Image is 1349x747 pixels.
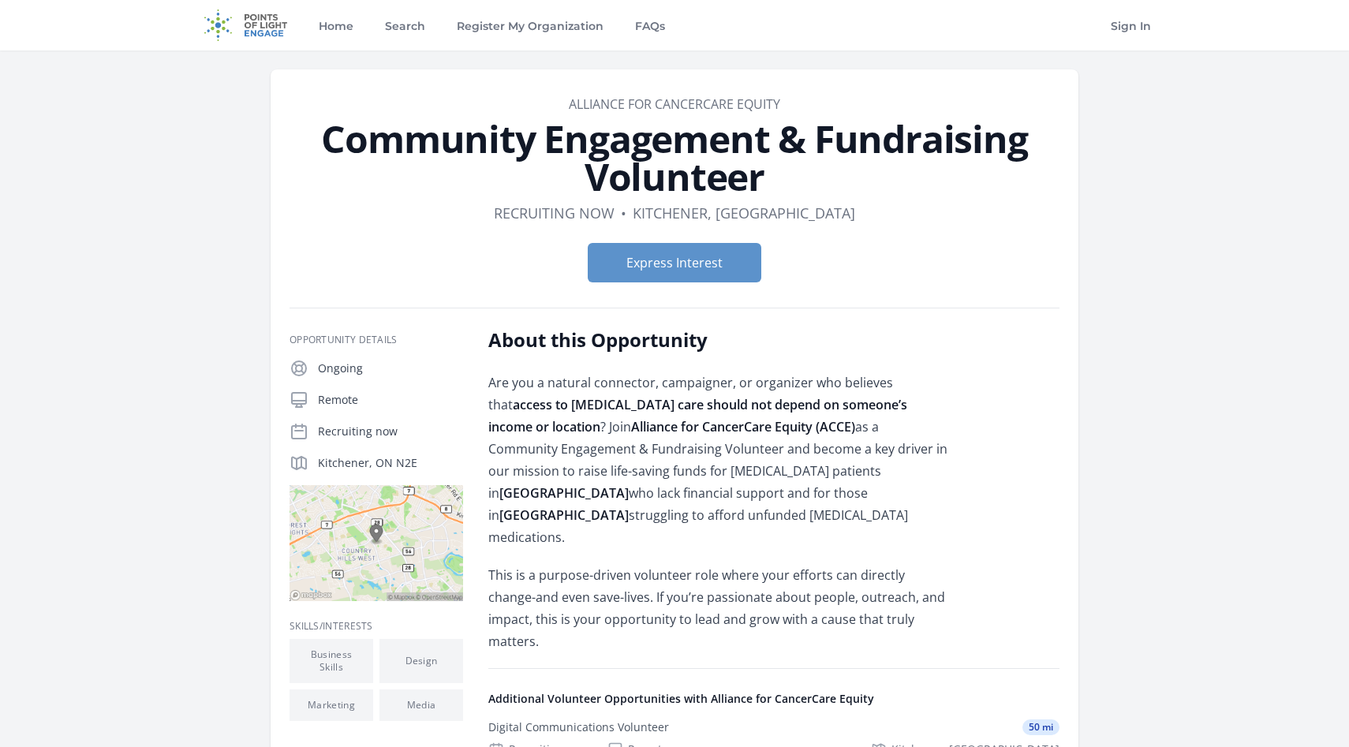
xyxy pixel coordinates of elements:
[499,506,629,524] strong: [GEOGRAPHIC_DATA]
[588,243,761,282] button: Express Interest
[1022,719,1059,735] span: 50 mi
[499,484,629,502] strong: [GEOGRAPHIC_DATA]
[318,392,463,408] p: Remote
[488,396,907,435] strong: access to [MEDICAL_DATA] care should not depend on someone’s income or location
[488,719,669,735] div: Digital Communications Volunteer
[488,564,950,652] p: This is a purpose-driven volunteer role where your efforts can directly change-and even save-live...
[290,120,1059,196] h1: Community Engagement & Fundraising Volunteer
[290,485,463,601] img: Map
[379,689,463,721] li: Media
[494,202,615,224] dd: Recruiting now
[631,418,855,435] strong: Alliance for CancerCare Equity (ACCE)
[290,334,463,346] h3: Opportunity Details
[621,202,626,224] div: •
[488,327,950,353] h2: About this Opportunity
[318,424,463,439] p: Recruiting now
[290,639,373,683] li: Business Skills
[379,639,463,683] li: Design
[290,689,373,721] li: Marketing
[290,620,463,633] h3: Skills/Interests
[488,691,1059,707] h4: Additional Volunteer Opportunities with Alliance for CancerCare Equity
[569,95,780,113] a: Alliance for CancerCare Equity
[318,455,463,471] p: Kitchener, ON N2E
[633,202,855,224] dd: Kitchener, [GEOGRAPHIC_DATA]
[318,360,463,376] p: Ongoing
[488,372,950,548] p: Are you a natural connector, campaigner, or organizer who believes that ? Join as a Community Eng...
